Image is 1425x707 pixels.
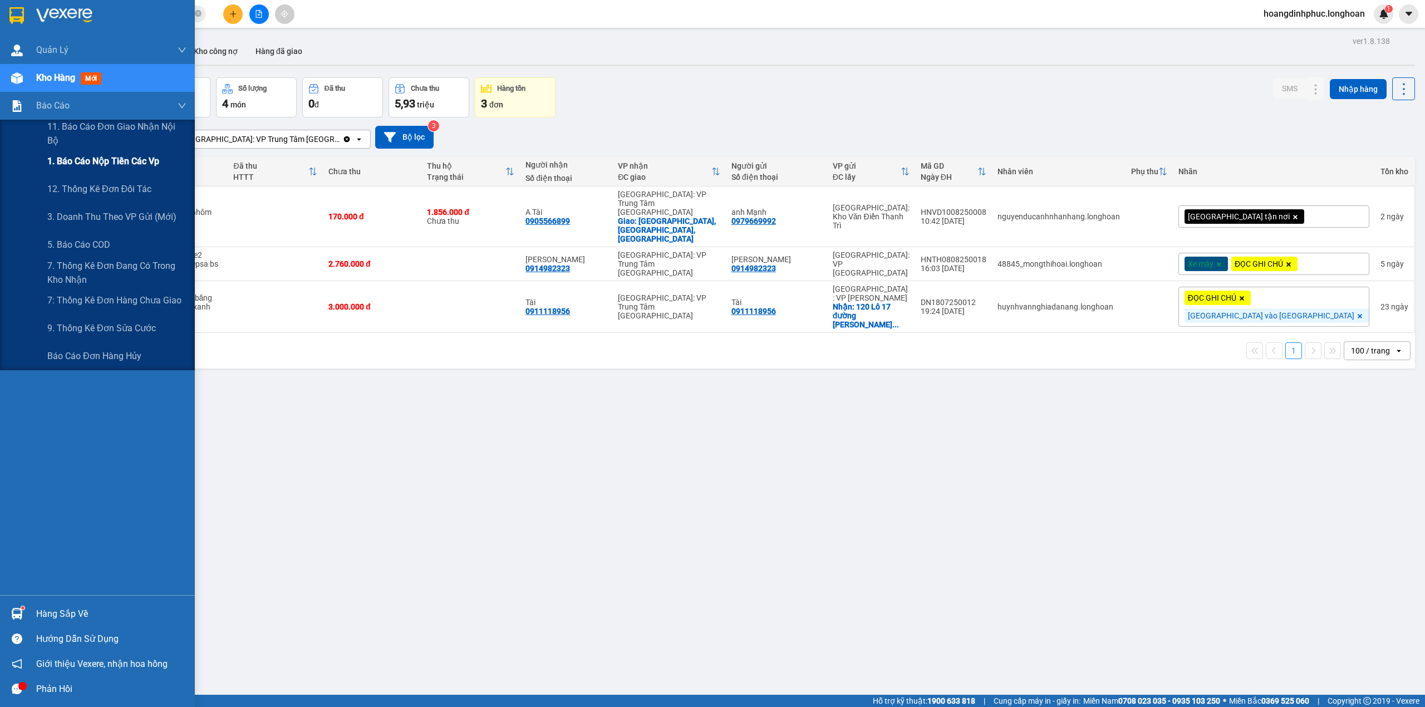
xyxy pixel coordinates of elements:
div: 5 [1380,259,1408,268]
div: 0914982323 [731,264,776,273]
span: question-circle [12,634,22,644]
div: Tài [525,298,607,307]
div: [GEOGRAPHIC_DATA] : VP [PERSON_NAME] [833,284,910,302]
div: nguyenducanhnhanhang.longhoan [997,212,1120,221]
span: 0 [308,97,315,110]
img: solution-icon [11,100,23,112]
span: file-add [255,10,263,18]
span: close-circle [195,10,202,17]
div: Đã thu [233,161,308,170]
strong: (Công Ty TNHH Chuyển Phát Nhanh Bảo An - MST: 0109597835) [18,31,233,40]
div: Người gửi [731,161,822,170]
div: HTTT [233,173,308,181]
span: ngày [1391,302,1408,311]
button: 1 [1285,342,1302,359]
button: aim [275,4,294,24]
div: 0979669992 [731,217,776,225]
div: Nhân viên [997,167,1120,176]
span: Xe máy [1188,259,1213,269]
strong: 1900 633 818 [927,696,975,705]
span: down [178,46,186,55]
span: | [1318,695,1319,707]
span: Miền Bắc [1229,695,1309,707]
div: ver 1.8.138 [1353,35,1390,47]
div: 0911118956 [525,307,570,316]
span: ... [892,320,899,329]
span: caret-down [1404,9,1414,19]
div: [GEOGRAPHIC_DATA]: Kho Văn Điển Thanh Trì [833,203,910,230]
img: icon-new-feature [1379,9,1389,19]
div: 0914982323 [525,264,570,273]
span: Hỗ trợ kỹ thuật: [873,695,975,707]
th: Toggle SortBy [421,157,520,186]
sup: 1 [1385,5,1393,13]
button: Nhập hàng [1330,79,1387,99]
span: Báo cáo đơn hàng hủy [47,349,141,363]
img: logo-vxr [9,7,24,24]
span: ngày [1387,212,1404,221]
span: 12. Thống kê đơn đối tác [47,182,151,196]
svg: Clear value [342,135,351,144]
div: Mã GD [921,161,977,170]
strong: 0369 525 060 [1261,696,1309,705]
span: mới [81,72,101,85]
span: hoangdinhphuc.longhoan [1255,7,1374,21]
div: Ngày ĐH [921,173,977,181]
button: Hàng đã giao [247,38,311,65]
span: Giới thiệu Vexere, nhận hoa hồng [36,657,168,671]
div: 100 / trang [1351,345,1390,356]
div: Số điện thoại [525,174,607,183]
div: Nhãn [1178,167,1369,176]
span: [GEOGRAPHIC_DATA] vào [GEOGRAPHIC_DATA] [1188,311,1354,321]
div: 23 [1380,302,1408,311]
div: A Tài [525,208,607,217]
div: Hướng dẫn sử dụng [36,631,186,647]
span: ngày [1387,259,1404,268]
div: Đã thu [325,85,345,92]
div: anh Mạnh [731,208,822,217]
span: Kho hàng [36,72,75,83]
span: [PHONE_NUMBER] (7h - 21h) [56,43,247,86]
button: Hàng tồn3đơn [475,77,556,117]
span: CSKH: [6,43,247,86]
div: [GEOGRAPHIC_DATA]: VP Trung Tâm [GEOGRAPHIC_DATA] [178,134,340,145]
span: | [984,695,985,707]
div: Hàng sắp về [36,606,186,622]
div: Chưa thu [411,85,439,92]
span: đơn [489,100,503,109]
div: 1.856.000 đ [427,208,514,217]
div: ĐC giao [618,173,711,181]
span: 5,93 [395,97,415,110]
button: file-add [249,4,269,24]
span: notification [12,659,22,669]
span: 3 [481,97,487,110]
div: 170.000 đ [328,212,416,221]
div: Thu hộ [427,161,505,170]
button: SMS [1273,78,1306,99]
div: 3.000.000 đ [328,302,416,311]
span: 7: Thống kê đơn hàng chưa giao [47,293,181,307]
sup: 3 [428,120,439,131]
span: ⚪️ [1223,699,1226,703]
div: HNVD1008250008 [921,208,986,217]
div: VP nhận [618,161,711,170]
div: Người nhận [525,160,607,169]
div: Nhận: 120 Lô 17 đường Phạm Văn Đồng, Sơn Trà, Đà Nẵng [833,302,910,329]
span: 11. Báo cáo đơn giao nhận nội bộ [47,120,186,148]
div: huynhvannghiadanang.longhoan [997,302,1120,311]
span: Cung cấp máy in - giấy in: [994,695,1080,707]
th: Toggle SortBy [612,157,726,186]
span: message [12,684,22,694]
img: warehouse-icon [11,608,23,620]
div: 0911118956 [731,307,776,316]
img: warehouse-icon [11,72,23,84]
button: Chưa thu5,93 triệu [389,77,469,117]
span: 4 [222,97,228,110]
span: plus [229,10,237,18]
sup: 1 [21,606,24,610]
th: Toggle SortBy [1126,157,1173,186]
svg: open [355,135,363,144]
span: Miền Nam [1083,695,1220,707]
span: 1 [1387,5,1390,13]
div: [GEOGRAPHIC_DATA]: VP [GEOGRAPHIC_DATA] [833,251,910,277]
